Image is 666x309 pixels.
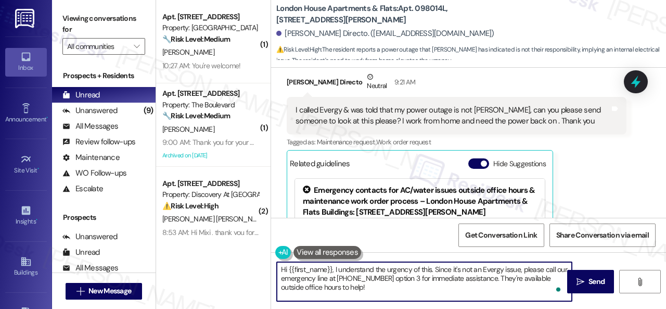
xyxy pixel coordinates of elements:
input: All communities [67,38,129,55]
span: [PERSON_NAME] [162,125,214,134]
label: Hide Suggestions [493,158,546,169]
a: Buildings [5,253,47,281]
label: Viewing conversations for [62,10,145,38]
span: [PERSON_NAME] [162,47,214,57]
strong: 🔧 Risk Level: Medium [162,34,230,44]
div: Unanswered [62,105,118,116]
span: Get Conversation Link [465,230,537,241]
span: New Message [88,286,131,296]
div: I called Evergy & was told that my power outage is not [PERSON_NAME], can you please send someone... [296,105,610,127]
span: • [46,114,48,121]
div: Prospects + Residents [52,70,156,81]
div: Emergency contacts for AC/water issues outside office hours & maintenance work order process – Lo... [303,185,537,230]
span: Maintenance request , [317,138,376,146]
div: [PERSON_NAME] Directo. ([EMAIL_ADDRESS][DOMAIN_NAME]) [276,28,494,39]
span: Send [588,276,605,287]
button: Share Conversation via email [549,224,656,247]
i:  [577,278,584,286]
div: Apt. [STREET_ADDRESS] [162,11,259,22]
i:  [76,287,84,295]
div: Apt. [STREET_ADDRESS] [162,178,259,189]
i:  [636,278,644,286]
div: Property: The Boulevard [162,100,259,110]
span: Share Conversation via email [556,230,649,241]
img: ResiDesk Logo [15,9,36,28]
a: Site Visit • [5,151,47,179]
button: Get Conversation Link [458,224,544,247]
div: Related guidelines [290,158,350,174]
span: • [37,165,39,172]
div: Prospects [52,212,156,223]
button: Send [567,270,614,293]
div: Unanswered [62,231,118,242]
div: Archived on [DATE] [161,149,260,162]
a: Insights • [5,202,47,230]
strong: ⚠️ Risk Level: High [162,201,219,211]
div: Neutral [365,71,389,93]
strong: ⚠️ Risk Level: High [276,45,321,54]
b: London House Apartments & Flats: Apt. 098014L, [STREET_ADDRESS][PERSON_NAME] [276,3,484,26]
i:  [134,42,139,51]
div: All Messages [62,263,118,274]
div: [PERSON_NAME] Directo [287,71,626,97]
span: : The resident reports a power outage that [PERSON_NAME] has indicated is not their responsibilit... [276,44,666,67]
div: Property: Discovery At [GEOGRAPHIC_DATA] [162,189,259,200]
a: Inbox [5,48,47,76]
div: Escalate [62,183,103,194]
span: Work order request [376,138,431,146]
button: New Message [66,283,143,300]
strong: 🔧 Risk Level: Medium [162,111,230,120]
div: WO Follow-ups [62,168,126,179]
div: Property: [GEOGRAPHIC_DATA] [162,22,259,33]
div: All Messages [62,121,118,132]
span: [PERSON_NAME] [PERSON_NAME] [162,214,268,224]
div: Review follow-ups [62,137,135,147]
textarea: To enrich screen reader interactions, please activate Accessibility in Grammarly extension settings [277,262,572,301]
div: 9:21 AM [392,77,415,88]
div: 10:27 AM: You're welcome! [162,61,241,70]
div: Unread [62,247,100,258]
div: Tagged as: [287,134,626,150]
div: Maintenance [62,152,120,163]
div: Apt. [STREET_ADDRESS] [162,88,259,99]
div: Unread [62,90,100,101]
span: • [36,216,37,224]
div: (9) [141,103,156,119]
